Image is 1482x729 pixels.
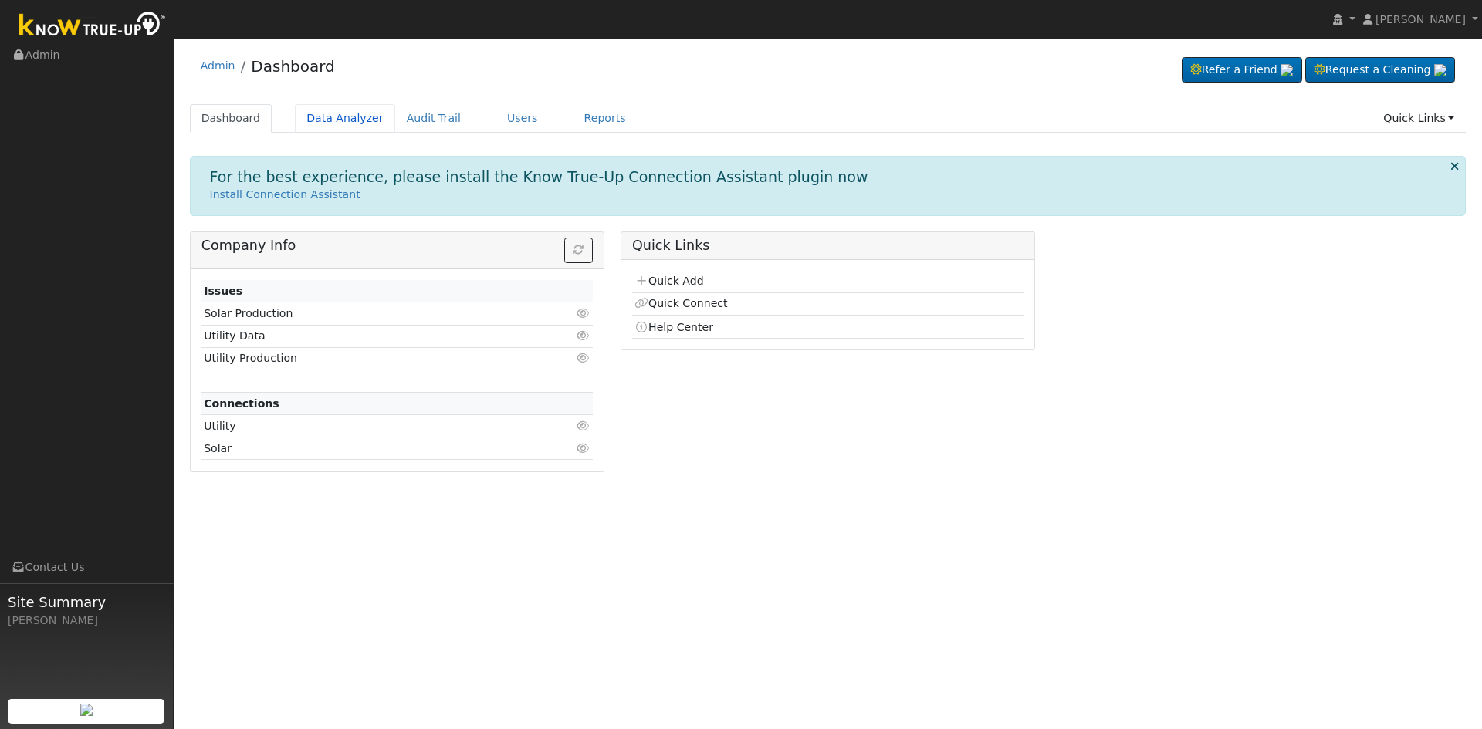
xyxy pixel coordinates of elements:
td: Utility Data [201,325,530,347]
a: Admin [201,59,235,72]
a: Dashboard [190,104,272,133]
a: Data Analyzer [295,104,395,133]
td: Utility [201,415,530,437]
a: Reports [573,104,638,133]
h5: Quick Links [632,238,1024,254]
a: Audit Trail [395,104,472,133]
a: Refer a Friend [1182,57,1302,83]
img: retrieve [1281,64,1293,76]
div: [PERSON_NAME] [8,613,165,629]
a: Help Center [634,321,713,333]
i: Click to view [577,443,590,454]
strong: Connections [204,397,279,410]
td: Solar Production [201,302,530,325]
a: Quick Connect [634,297,727,309]
i: Click to view [577,308,590,319]
h5: Company Info [201,238,593,254]
a: Install Connection Assistant [210,188,360,201]
i: Click to view [577,353,590,363]
a: Dashboard [251,57,335,76]
img: retrieve [80,704,93,716]
i: Click to view [577,420,590,431]
img: Know True-Up [12,8,174,43]
span: Site Summary [8,592,165,613]
img: retrieve [1434,64,1446,76]
td: Utility Production [201,347,530,370]
h1: For the best experience, please install the Know True-Up Connection Assistant plugin now [210,168,868,186]
a: Quick Links [1372,104,1466,133]
span: [PERSON_NAME] [1375,13,1466,25]
i: Click to view [577,330,590,341]
td: Solar [201,437,530,460]
a: Users [496,104,550,133]
a: Request a Cleaning [1305,57,1455,83]
a: Quick Add [634,275,703,287]
strong: Issues [204,285,242,297]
